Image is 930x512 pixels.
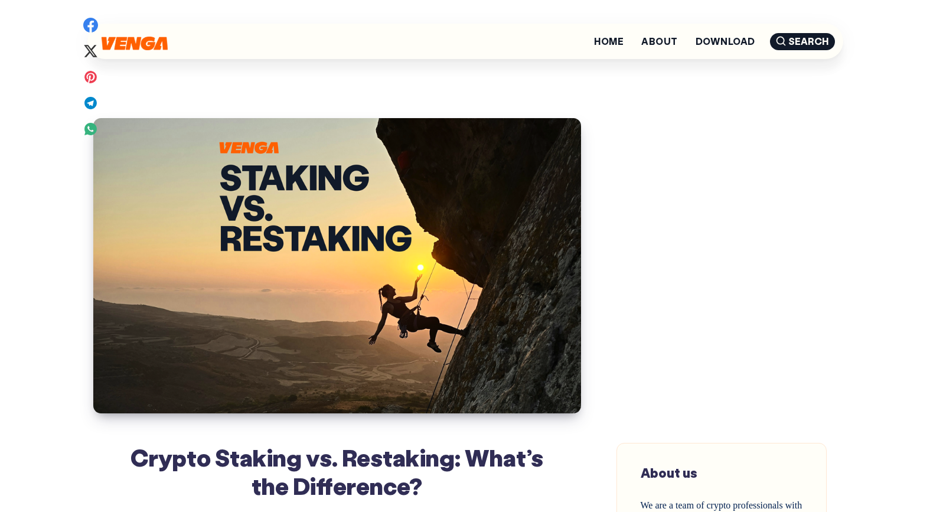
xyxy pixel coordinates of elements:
a: Home [594,37,624,46]
span: About us [641,464,697,481]
img: Crypto Staking vs. Restaking: What’s the Difference? [93,118,581,413]
img: Venga Blog [102,37,168,50]
span: Search [770,33,835,50]
a: About [641,37,677,46]
a: Download [696,37,755,46]
h1: Crypto Staking vs. Restaking: What’s the Difference? [123,443,552,500]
